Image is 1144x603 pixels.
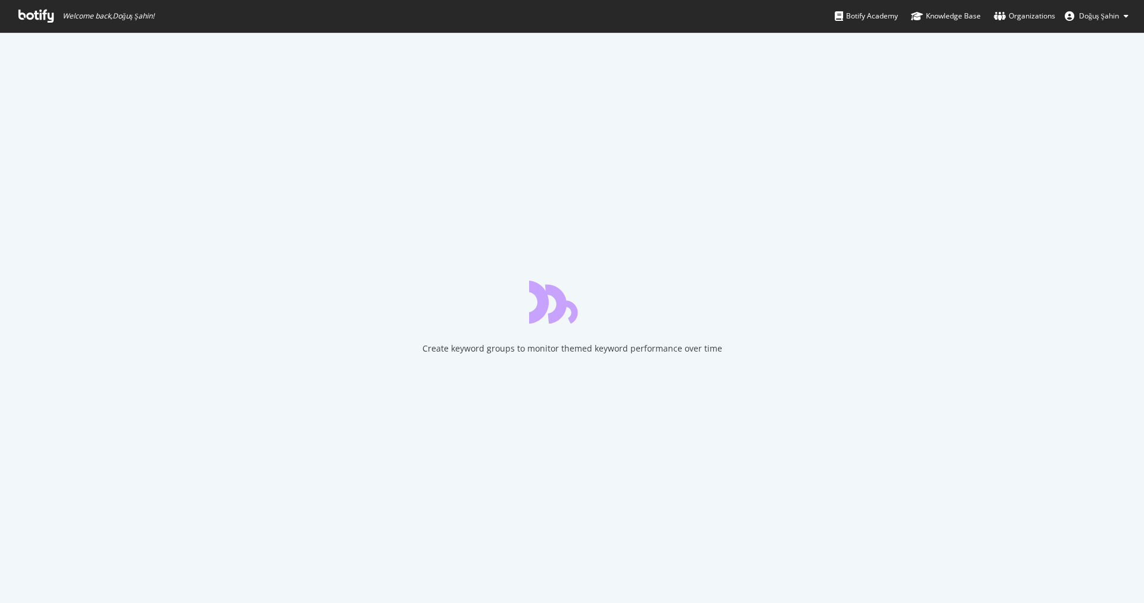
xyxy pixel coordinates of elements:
[1079,11,1119,21] span: Doğuş Şahin
[529,281,615,324] div: animation
[1055,7,1138,26] button: Doğuş Şahin
[994,10,1055,22] div: Organizations
[911,10,981,22] div: Knowledge Base
[835,10,898,22] div: Botify Academy
[63,11,154,21] span: Welcome back, Doğuş Şahin !
[422,343,722,355] div: Create keyword groups to monitor themed keyword performance over time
